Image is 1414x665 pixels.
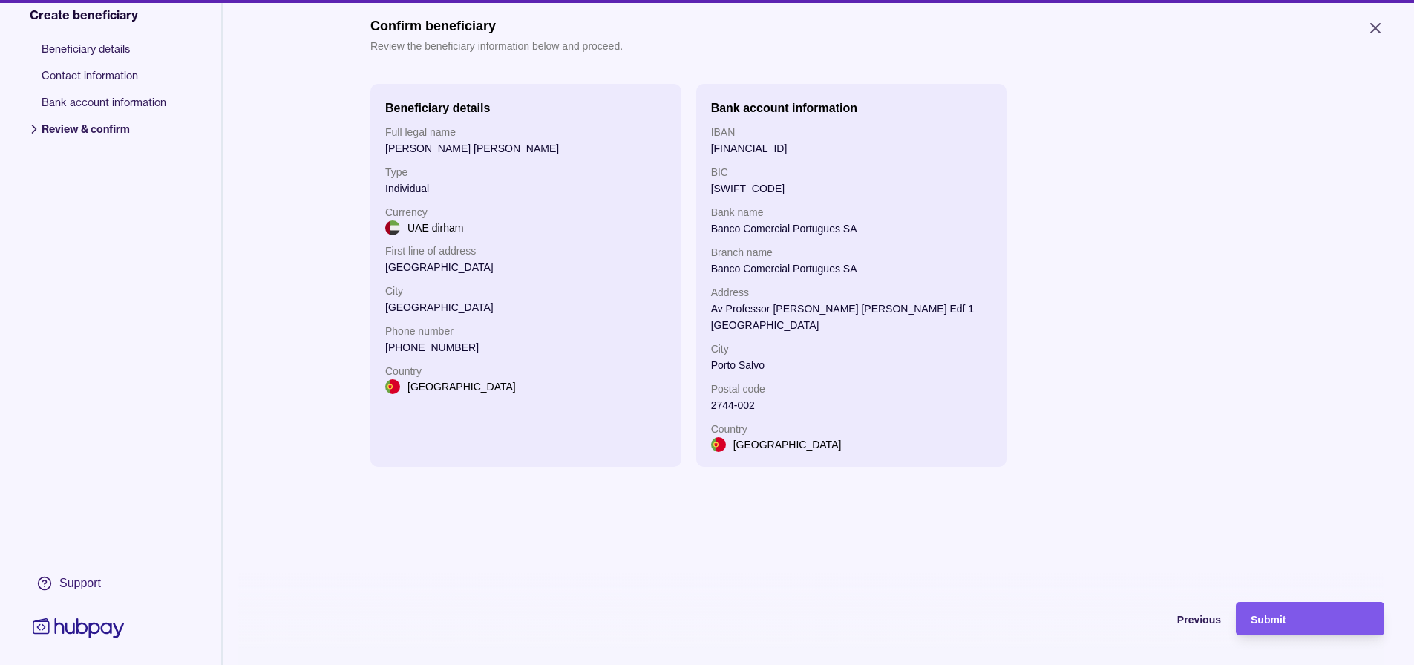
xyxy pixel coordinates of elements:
img: pt [385,379,400,394]
p: IBAN [711,124,992,140]
p: Banco Comercial Portugues SA [711,220,992,237]
p: Full legal name [385,124,667,140]
p: First line of address [385,243,667,259]
span: Beneficiary details [42,42,166,68]
p: City [385,283,667,299]
p: Country [711,421,992,437]
p: UAE dirham [407,220,463,236]
img: pt [711,437,726,452]
p: Banco Comercial Portugues SA [711,261,992,277]
p: Review the beneficiary information below and proceed. [370,38,623,54]
p: Porto Salvo [711,357,992,373]
p: [FINANCIAL_ID] [711,140,992,157]
span: Bank account information [42,95,166,122]
p: 2744-002 [711,397,992,413]
button: Close [1349,12,1402,45]
button: Submit [1236,602,1384,635]
p: Bank name [711,204,992,220]
span: Submit [1251,614,1286,626]
p: Address [711,284,992,301]
p: BIC [711,164,992,180]
h1: Confirm beneficiary [370,18,623,34]
p: [SWIFT_CODE] [711,180,992,197]
p: Phone number [385,323,667,339]
p: [GEOGRAPHIC_DATA] [385,299,667,315]
p: Av Professor [PERSON_NAME] [PERSON_NAME] Edf 1 [GEOGRAPHIC_DATA] [711,301,992,333]
span: Contact information [42,68,166,95]
p: [PERSON_NAME] [PERSON_NAME] [385,140,667,157]
p: Type [385,164,667,180]
span: Previous [1177,614,1221,626]
p: Country [385,363,667,379]
img: ae [385,220,400,235]
p: Individual [385,180,667,197]
p: Branch name [711,244,992,261]
span: Create beneficiary [30,6,138,24]
h2: Bank account information [711,102,857,114]
p: [GEOGRAPHIC_DATA] [385,259,667,275]
p: Currency [385,204,667,220]
p: [GEOGRAPHIC_DATA] [733,436,842,453]
a: Support [30,568,128,599]
span: Review & confirm [42,122,166,148]
p: City [711,341,992,357]
p: [PHONE_NUMBER] [385,339,667,356]
h2: Beneficiary details [385,102,490,114]
div: Support [59,575,101,592]
button: Previous [1073,602,1221,635]
p: Postal code [711,381,992,397]
p: [GEOGRAPHIC_DATA] [407,379,516,395]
